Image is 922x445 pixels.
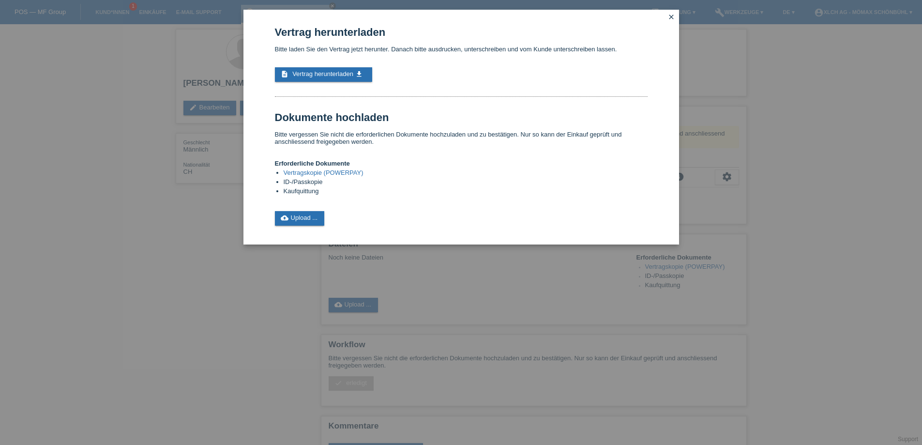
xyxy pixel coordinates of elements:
li: ID-/Passkopie [284,178,648,187]
a: close [665,12,678,23]
i: close [667,13,675,21]
a: cloud_uploadUpload ... [275,211,325,226]
li: Kaufquittung [284,187,648,197]
span: Vertrag herunterladen [292,70,353,77]
p: Bitte vergessen Sie nicht die erforderlichen Dokumente hochzuladen und zu bestätigen. Nur so kann... [275,131,648,145]
i: description [281,70,288,78]
i: cloud_upload [281,214,288,222]
p: Bitte laden Sie den Vertrag jetzt herunter. Danach bitte ausdrucken, unterschreiben und vom Kunde... [275,46,648,53]
h1: Vertrag herunterladen [275,26,648,38]
h4: Erforderliche Dokumente [275,160,648,167]
i: get_app [355,70,363,78]
h1: Dokumente hochladen [275,111,648,123]
a: description Vertrag herunterladen get_app [275,67,372,82]
a: Vertragskopie (POWERPAY) [284,169,363,176]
